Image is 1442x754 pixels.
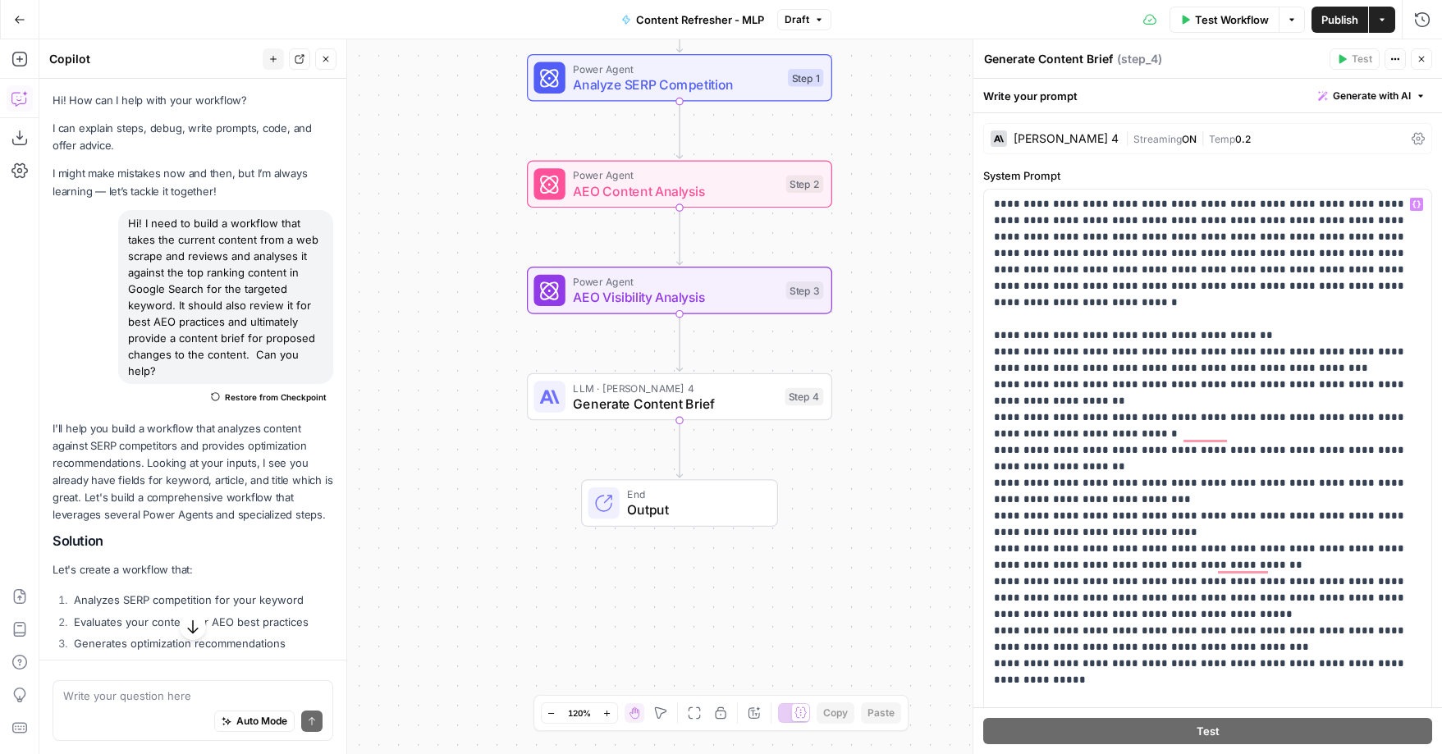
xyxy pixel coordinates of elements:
[1195,11,1269,28] span: Test Workflow
[861,702,901,724] button: Paste
[527,373,832,421] div: LLM · [PERSON_NAME] 4Generate Content BriefStep 4
[627,500,761,519] span: Output
[70,592,333,608] li: Analyzes SERP competition for your keyword
[1133,133,1182,145] span: Streaming
[636,11,764,28] span: Content Refresher - MLP
[1330,48,1380,70] button: Test
[70,614,333,630] li: Evaluates your content for AEO best practices
[49,51,258,67] div: Copilot
[1117,51,1162,67] span: ( step_4 )
[53,165,333,199] p: I might make mistakes now and then, but I’m always learning — let’s tackle it together!
[225,391,327,404] span: Restore from Checkpoint
[984,51,1113,67] textarea: Generate Content Brief
[823,706,848,720] span: Copy
[1209,133,1235,145] span: Temp
[527,479,832,527] div: EndOutput
[1312,7,1368,33] button: Publish
[573,167,778,183] span: Power Agent
[568,706,591,720] span: 120%
[1170,7,1279,33] button: Test Workflow
[527,267,832,314] div: Power AgentAEO Visibility AnalysisStep 3
[983,718,1432,744] button: Test
[573,274,778,290] span: Power Agent
[214,711,295,732] button: Auto Mode
[627,487,761,502] span: End
[573,287,778,307] span: AEO Visibility Analysis
[573,61,780,76] span: Power Agent
[573,380,776,395] span: LLM · [PERSON_NAME] 4
[1197,723,1220,739] span: Test
[204,387,333,407] button: Restore from Checkpoint
[573,75,780,94] span: Analyze SERP Competition
[53,533,333,549] h2: Solution
[785,388,823,406] div: Step 4
[53,561,333,578] p: Let's create a workflow that:
[777,9,831,30] button: Draft
[1352,52,1372,66] span: Test
[53,92,333,109] p: Hi! How can I help with your workflow?
[573,181,778,201] span: AEO Content Analysis
[676,102,682,159] g: Edge from step_1 to step_2
[53,120,333,154] p: I can explain steps, debug, write prompts, code, and offer advice.
[786,281,824,299] div: Step 3
[676,420,682,478] g: Edge from step_4 to end
[1321,11,1358,28] span: Publish
[1125,130,1133,146] span: |
[118,210,333,384] div: Hi! I need to build a workflow that takes the current content from a web scrape and reviews and a...
[973,79,1442,112] div: Write your prompt
[1235,133,1251,145] span: 0.2
[573,394,776,414] span: Generate Content Brief
[786,176,824,194] div: Step 2
[527,54,832,102] div: Power AgentAnalyze SERP CompetitionStep 1
[527,161,832,208] div: Power AgentAEO Content AnalysisStep 2
[1333,89,1411,103] span: Generate with AI
[676,208,682,265] g: Edge from step_2 to step_3
[1312,85,1432,107] button: Generate with AI
[785,12,809,27] span: Draft
[676,314,682,372] g: Edge from step_3 to step_4
[1197,130,1209,146] span: |
[1182,133,1197,145] span: ON
[867,706,895,720] span: Paste
[70,635,333,651] li: Generates optimization recommendations
[817,702,854,724] button: Copy
[53,420,333,524] p: I'll help you build a workflow that analyzes content against SERP competitors and provides optimi...
[1014,133,1119,144] div: [PERSON_NAME] 4
[788,69,823,87] div: Step 1
[236,714,287,729] span: Auto Mode
[611,7,774,33] button: Content Refresher - MLP
[983,167,1432,184] label: System Prompt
